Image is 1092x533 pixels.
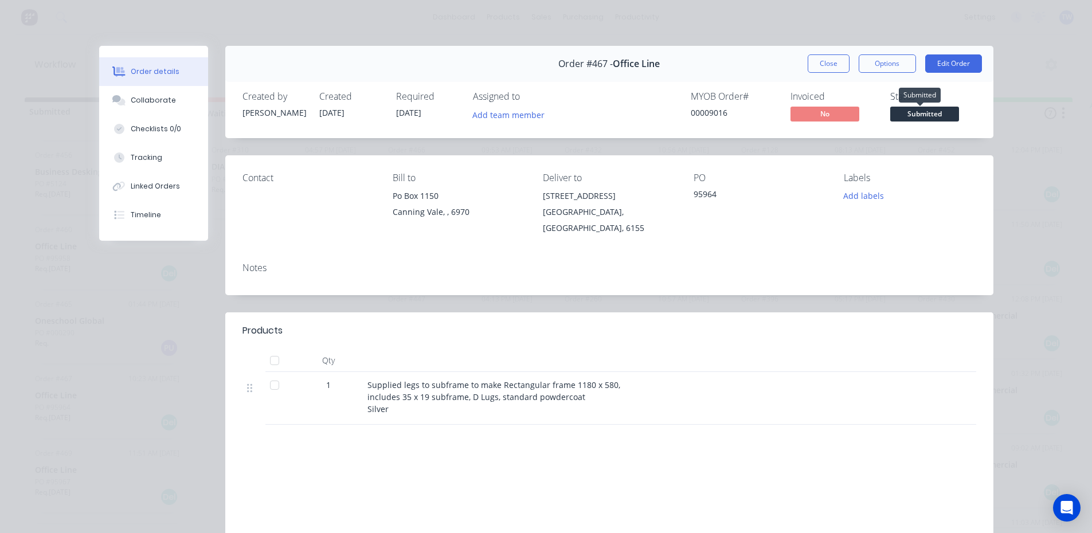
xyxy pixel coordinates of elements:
div: Tracking [131,152,162,163]
div: Assigned to [473,91,588,102]
div: Created [319,91,382,102]
div: Open Intercom Messenger [1053,494,1081,522]
div: Linked Orders [131,181,180,191]
div: Order details [131,66,179,77]
div: [GEOGRAPHIC_DATA], [GEOGRAPHIC_DATA], 6155 [543,204,675,236]
button: Add labels [837,188,890,203]
div: Checklists 0/0 [131,124,181,134]
div: Canning Vale, , 6970 [393,204,525,220]
button: Timeline [99,201,208,229]
button: Close [808,54,850,73]
div: [STREET_ADDRESS] [543,188,675,204]
div: Invoiced [790,91,876,102]
span: No [790,107,859,121]
button: Checklists 0/0 [99,115,208,143]
div: Bill to [393,173,525,183]
span: 1 [326,379,331,391]
span: Order #467 - [558,58,613,69]
span: [DATE] [396,107,421,118]
div: Labels [844,173,976,183]
button: Linked Orders [99,172,208,201]
div: MYOB Order # [691,91,777,102]
div: Created by [242,91,306,102]
div: [PERSON_NAME] [242,107,306,119]
div: PO [694,173,825,183]
div: 95964 [694,188,825,204]
div: Deliver to [543,173,675,183]
button: Submitted [890,107,959,124]
span: Supplied legs to subframe to make Rectangular frame 1180 x 580, includes 35 x 19 subframe, D Lugs... [367,379,620,414]
div: Notes [242,262,976,273]
button: Add team member [473,107,551,122]
div: [STREET_ADDRESS][GEOGRAPHIC_DATA], [GEOGRAPHIC_DATA], 6155 [543,188,675,236]
span: Submitted [890,107,959,121]
div: Qty [294,349,363,372]
div: Timeline [131,210,161,220]
button: Add team member [466,107,550,122]
div: Po Box 1150Canning Vale, , 6970 [393,188,525,225]
div: Required [396,91,459,102]
button: Tracking [99,143,208,172]
div: Submitted [899,88,941,103]
div: Products [242,324,283,338]
button: Options [859,54,916,73]
div: Po Box 1150 [393,188,525,204]
div: Contact [242,173,374,183]
span: Office Line [613,58,660,69]
span: [DATE] [319,107,345,118]
button: Collaborate [99,86,208,115]
div: Status [890,91,976,102]
div: Collaborate [131,95,176,105]
div: 00009016 [691,107,777,119]
button: Order details [99,57,208,86]
button: Edit Order [925,54,982,73]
